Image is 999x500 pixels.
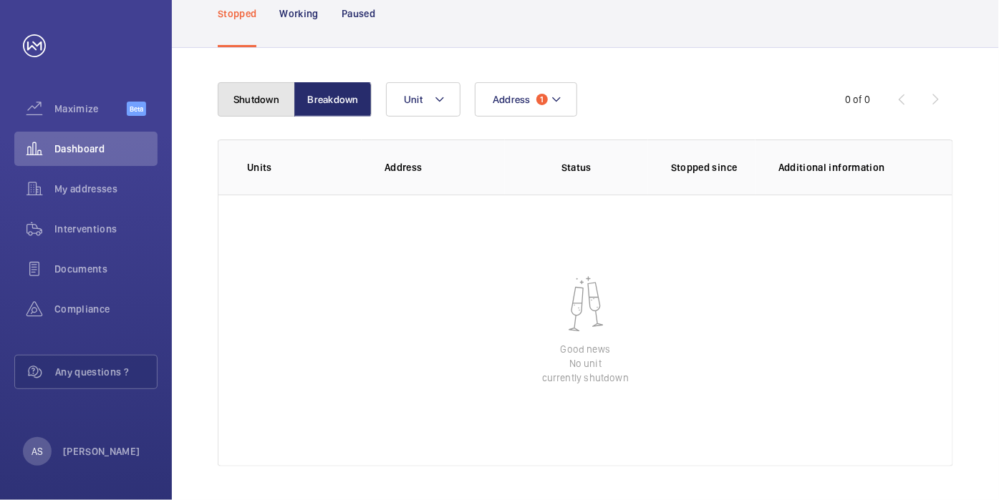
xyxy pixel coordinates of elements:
[54,102,127,116] span: Maximize
[54,302,158,316] span: Compliance
[54,222,158,236] span: Interventions
[778,160,924,175] p: Additional information
[536,94,548,105] span: 1
[542,342,629,385] p: Good news No unit currently shutdown
[493,94,531,105] span: Address
[54,182,158,196] span: My addresses
[515,160,638,175] p: Status
[294,82,372,117] button: Breakdown
[247,160,362,175] p: Units
[845,92,871,107] div: 0 of 0
[218,82,295,117] button: Shutdown
[404,94,423,105] span: Unit
[127,102,146,116] span: Beta
[385,160,505,175] p: Address
[32,444,43,459] p: AS
[63,444,140,459] p: [PERSON_NAME]
[671,160,756,175] p: Stopped since
[342,6,375,21] p: Paused
[475,82,577,117] button: Address1
[279,6,318,21] p: Working
[218,6,256,21] p: Stopped
[54,262,158,276] span: Documents
[386,82,460,117] button: Unit
[54,142,158,156] span: Dashboard
[55,365,157,379] span: Any questions ?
